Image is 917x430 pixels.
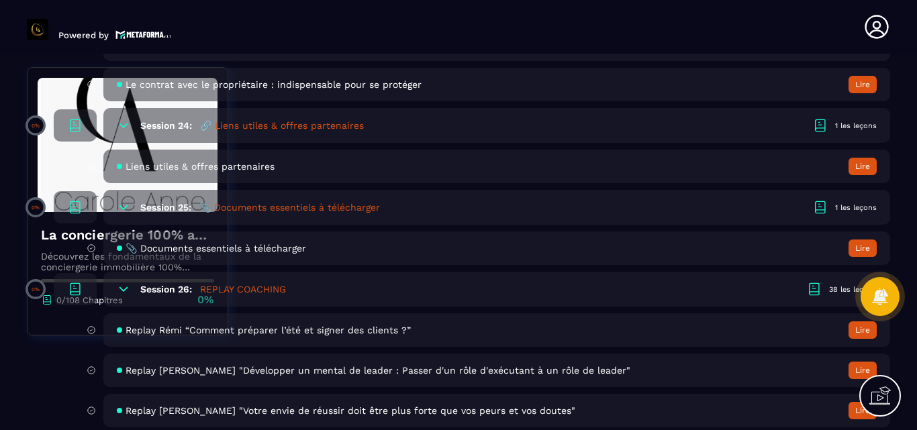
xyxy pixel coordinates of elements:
[126,161,275,172] span: Liens utiles & offres partenaires
[115,29,172,40] img: logo
[199,201,380,214] h5: 📎 Documents essentiels à télécharger
[849,402,877,419] button: Lire
[140,202,191,213] h6: Session 25:
[126,365,630,376] span: Replay [PERSON_NAME] "Développer un mental de leader : Passer d'un rôle d'exécutant à un rôle de ...
[849,158,877,175] button: Lire
[849,321,877,339] button: Lire
[126,79,422,90] span: Le contrat avec le propriétaire : indispensable pour se protéger
[849,76,877,93] button: Lire
[140,284,192,294] h6: Session 26:
[32,123,40,129] p: 0%
[835,121,877,131] div: 1 les leçons
[32,286,40,292] p: 0%
[140,120,192,131] h6: Session 24:
[829,284,877,294] div: 38 les leçons
[849,239,877,257] button: Lire
[835,203,877,213] div: 1 les leçons
[849,362,877,379] button: Lire
[126,325,411,335] span: Replay Rémi “Comment préparer l’été et signer des clients ?”
[41,225,214,244] h4: La conciergerie 100% automatisée
[27,19,48,40] img: logo-branding
[32,205,40,211] p: 0%
[41,251,214,272] p: Découvrez les fondamentaux de la conciergerie immobilière 100% automatisée. Cette formation est c...
[200,282,286,296] h5: REPLAY COACHING
[58,30,109,40] p: Powered by
[126,243,306,254] span: 📎 Documents essentiels à télécharger
[38,78,218,212] img: banner
[126,405,575,416] span: Replay [PERSON_NAME] "Votre envie de réussir doit être plus forte que vos peurs et vos doutes"
[200,119,364,132] h5: 🔗 Liens utiles & offres partenaires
